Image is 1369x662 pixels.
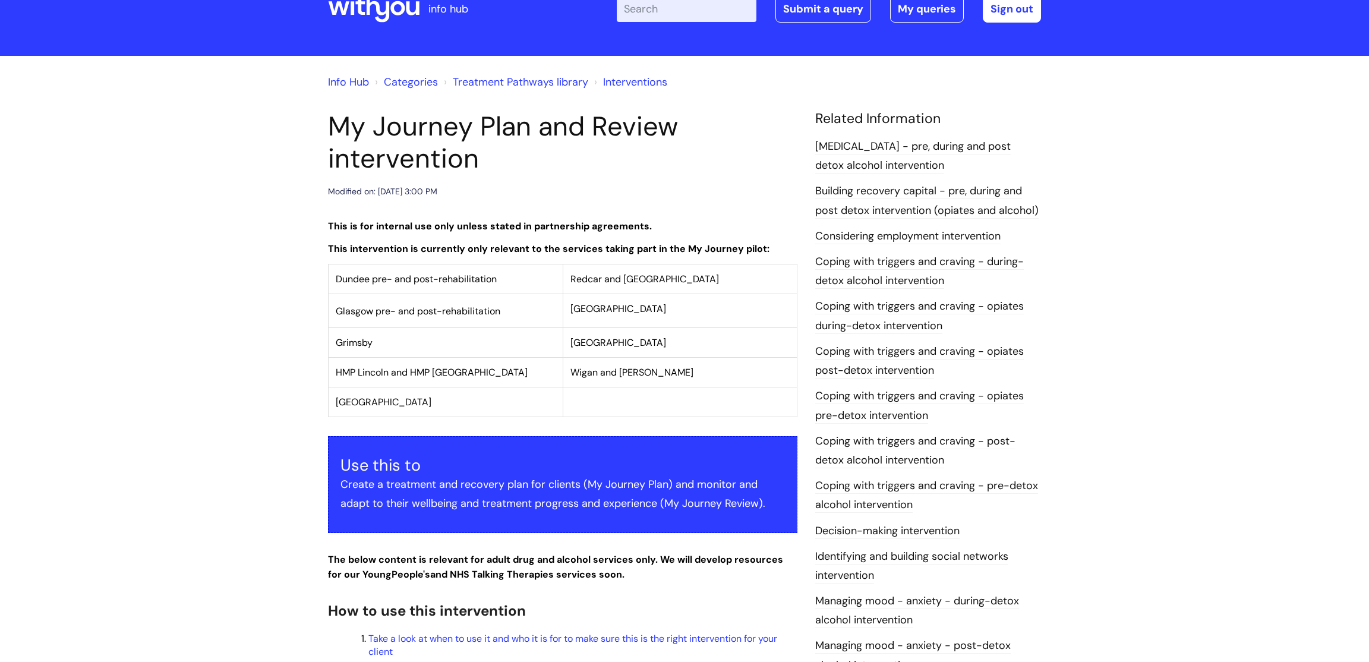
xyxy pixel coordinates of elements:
a: Identifying and building social networks intervention [815,549,1008,584]
span: HMP Lincoln and HMP [GEOGRAPHIC_DATA] [336,366,528,379]
span: Dundee pre- and post-rehabilitation [336,273,497,285]
span: How to use this intervention [328,601,526,620]
h1: My Journey Plan and Review intervention [328,111,797,175]
span: [GEOGRAPHIC_DATA] [336,396,431,408]
li: Solution home [372,72,438,92]
a: Coping with triggers and craving - pre-detox alcohol intervention [815,478,1038,513]
strong: People's [392,568,430,581]
a: Decision-making intervention [815,524,960,539]
span: [GEOGRAPHIC_DATA] [570,336,666,349]
div: Modified on: [DATE] 3:00 PM [328,184,437,199]
a: Building recovery capital - pre, during and post detox intervention (opiates and alcohol) [815,184,1039,218]
h4: Related Information [815,111,1041,127]
a: Take a look at when to use it and who it is for to make sure this is the right intervention for y... [368,632,777,658]
a: Coping with triggers and craving - opiates pre-detox intervention [815,389,1024,423]
a: Interventions [603,75,667,89]
a: Coping with triggers and craving - during-detox alcohol intervention [815,254,1024,289]
a: Treatment Pathways library [453,75,588,89]
a: Considering employment intervention [815,229,1001,244]
strong: The below content is relevant for adult drug and alcohol services only. We will develop resources... [328,553,783,581]
span: Wigan and [PERSON_NAME] [570,366,693,379]
strong: This is for internal use only unless stated in partnership agreements. [328,220,652,232]
a: Coping with triggers and craving - opiates during-detox intervention [815,299,1024,333]
a: Managing mood - anxiety - during-detox alcohol intervention [815,594,1019,628]
span: Glasgow pre- and post-rehabilitation [336,305,500,317]
h3: Use this to [340,456,785,475]
li: Treatment Pathways library [441,72,588,92]
span: Grimsby [336,336,373,349]
a: Categories [384,75,438,89]
strong: This intervention is currently only relevant to the services taking part in the My Journey pilot: [328,242,769,255]
span: Redcar and [GEOGRAPHIC_DATA] [570,273,719,285]
li: Interventions [591,72,667,92]
span: [GEOGRAPHIC_DATA] [570,302,666,315]
a: Coping with triggers and craving - opiates post-detox intervention [815,344,1024,379]
p: Create a treatment and recovery plan for clients (My Journey Plan) and monitor and adapt to their... [340,475,785,513]
a: [MEDICAL_DATA] - pre, during and post detox alcohol intervention [815,139,1011,174]
a: Coping with triggers and craving - post-detox alcohol intervention [815,434,1015,468]
a: Info Hub [328,75,369,89]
